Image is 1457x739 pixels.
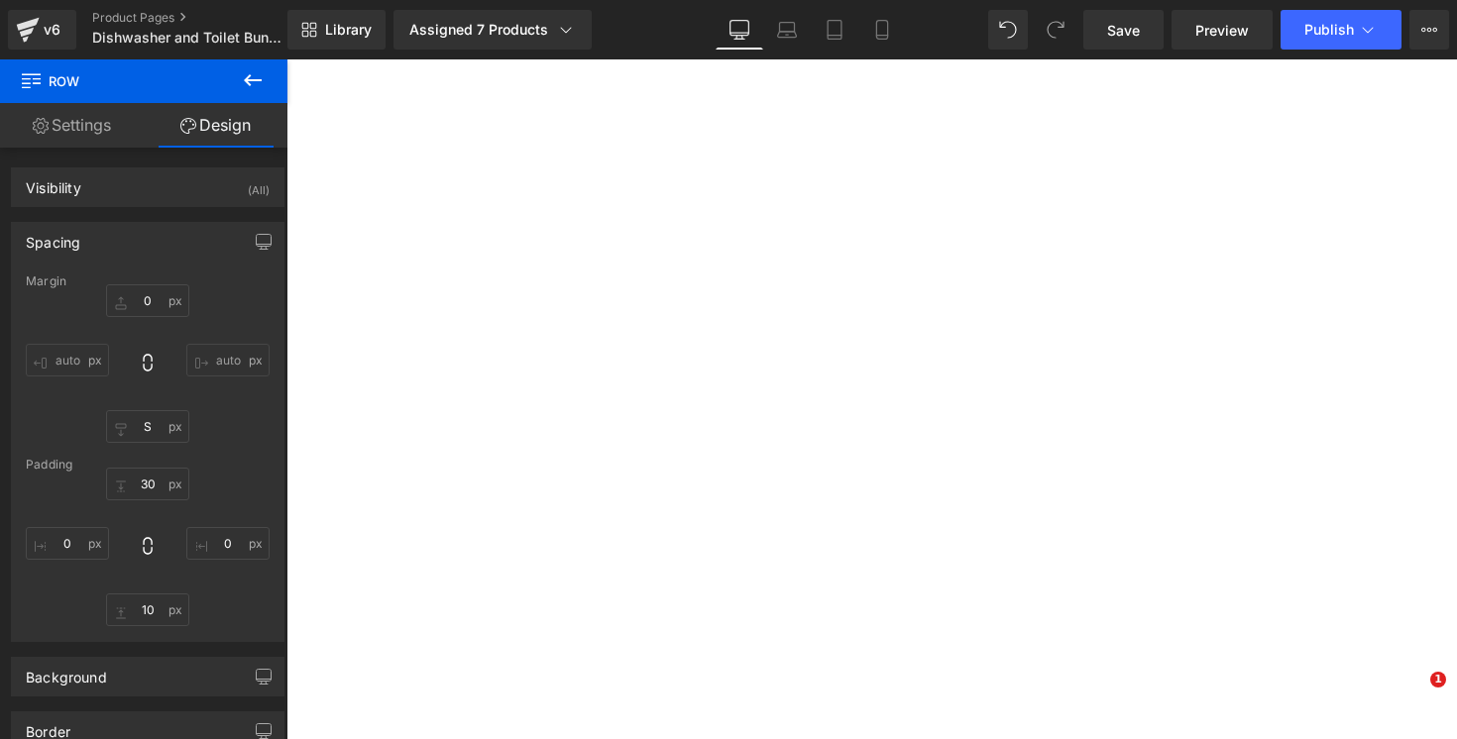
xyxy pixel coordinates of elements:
input: 0 [106,284,189,317]
a: Laptop [763,10,811,50]
button: Publish [1281,10,1401,50]
span: Publish [1304,22,1354,38]
span: Preview [1195,20,1249,41]
div: Background [26,658,107,686]
div: Margin [26,274,270,288]
button: Undo [988,10,1028,50]
input: 0 [26,344,109,376]
div: (All) [248,168,270,201]
a: Product Pages [92,10,319,26]
iframe: Intercom live chat [1390,672,1437,719]
div: v6 [40,17,64,43]
input: 0 [186,527,270,560]
div: Padding [26,458,270,472]
button: Redo [1036,10,1075,50]
span: Dishwasher and Toilet Bundle [92,30,281,46]
span: Row [20,59,218,103]
input: 0 [106,468,189,500]
a: Design [144,103,287,148]
a: Mobile [858,10,906,50]
a: Desktop [716,10,763,50]
a: Tablet [811,10,858,50]
span: Save [1107,20,1140,41]
a: New Library [287,10,386,50]
div: Spacing [26,223,80,251]
a: Preview [1172,10,1273,50]
input: 0 [186,344,270,376]
input: 0 [106,593,189,626]
iframe: To enrich screen reader interactions, please activate Accessibility in Grammarly extension settings [286,59,1457,739]
input: 0 [26,527,109,560]
span: Library [325,21,372,39]
div: Visibility [26,168,81,196]
input: 0 [106,410,189,443]
a: v6 [8,10,76,50]
div: Assigned 7 Products [409,20,576,40]
span: 1 [1430,672,1446,687]
button: More [1409,10,1449,50]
